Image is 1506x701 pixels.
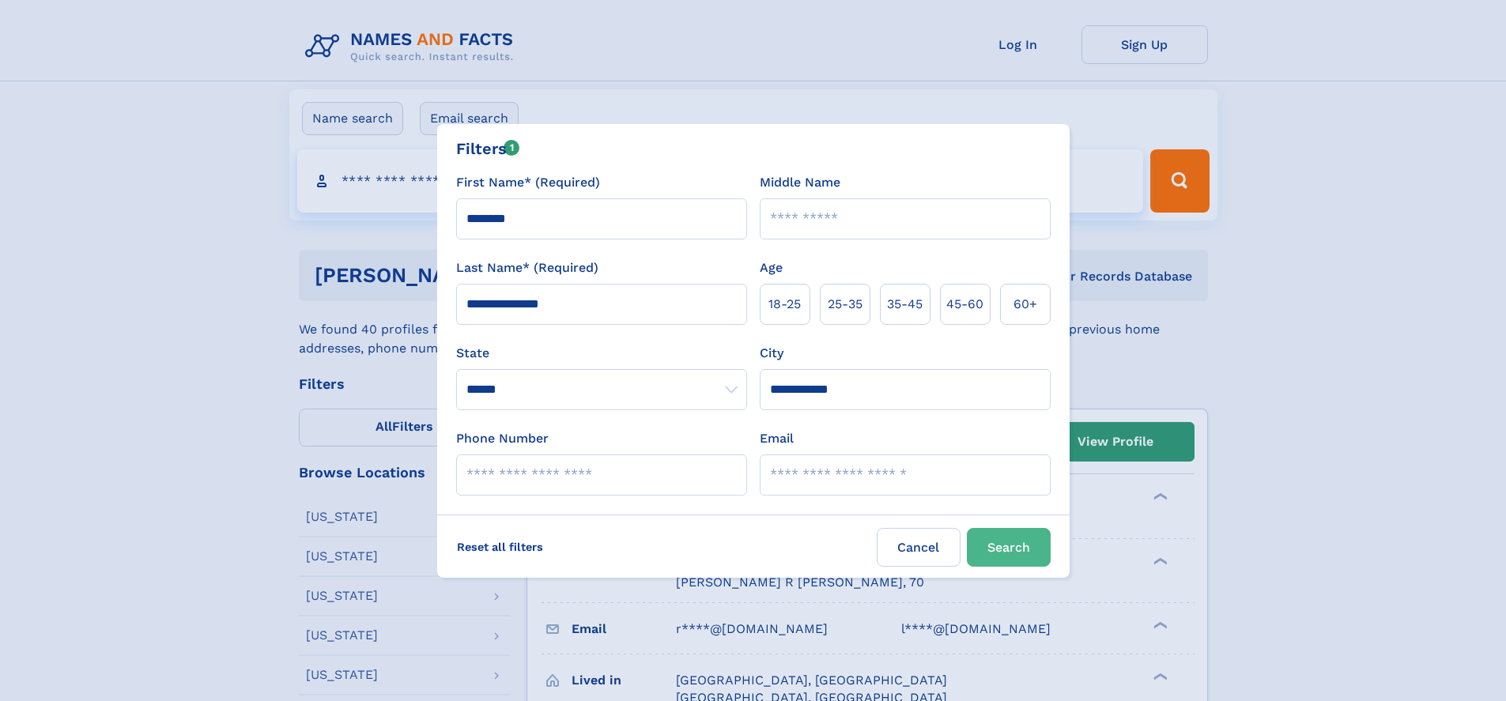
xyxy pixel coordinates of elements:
span: 45‑60 [946,295,983,314]
span: 60+ [1013,295,1037,314]
label: City [760,344,783,363]
label: Last Name* (Required) [456,258,598,277]
label: State [456,344,747,363]
label: Age [760,258,783,277]
span: 18‑25 [768,295,801,314]
label: Phone Number [456,429,549,448]
label: Middle Name [760,173,840,192]
span: 35‑45 [887,295,923,314]
span: 25‑35 [828,295,862,314]
div: Filters [456,137,520,160]
label: Reset all filters [447,528,553,566]
label: First Name* (Required) [456,173,600,192]
label: Email [760,429,794,448]
button: Search [967,528,1051,567]
label: Cancel [877,528,961,567]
